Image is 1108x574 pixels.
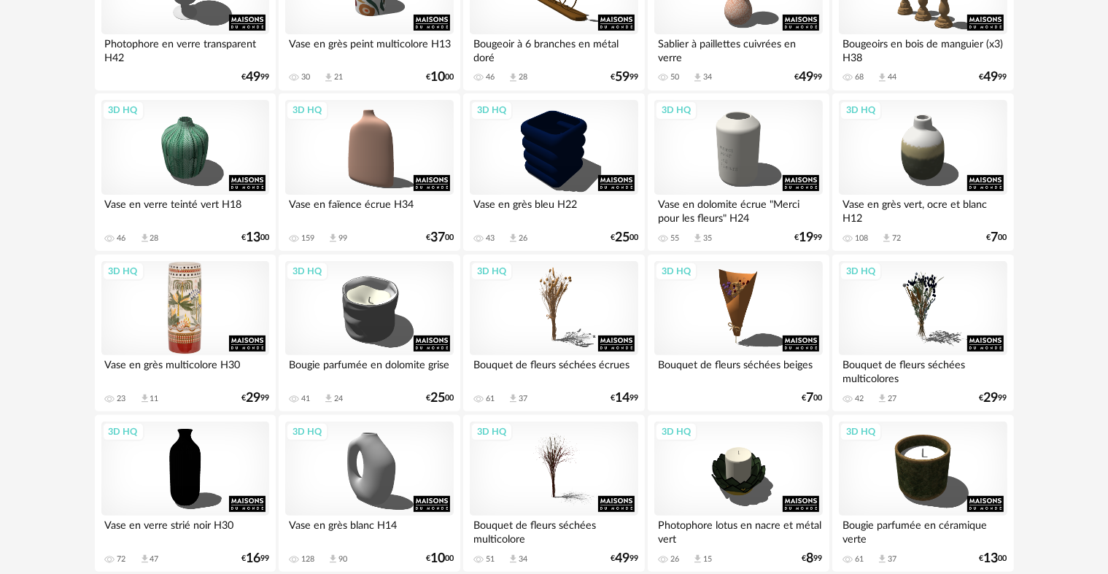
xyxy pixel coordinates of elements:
[877,72,888,83] span: Download icon
[139,233,150,244] span: Download icon
[519,394,527,404] div: 37
[840,101,882,120] div: 3D HQ
[470,516,638,545] div: Bouquet de fleurs séchées multicolore
[855,72,864,82] div: 68
[139,554,150,565] span: Download icon
[802,554,823,564] div: € 99
[670,554,679,565] div: 26
[279,93,460,251] a: 3D HQ Vase en faïence écrue H34 159 Download icon 99 €3700
[802,393,823,403] div: € 00
[426,72,454,82] div: € 00
[102,422,144,441] div: 3D HQ
[95,255,276,412] a: 3D HQ Vase en grès multicolore H30 23 Download icon 11 €2999
[426,393,454,403] div: € 00
[881,233,892,244] span: Download icon
[338,233,347,244] div: 99
[703,233,712,244] div: 35
[855,554,864,565] div: 61
[611,554,638,564] div: € 99
[615,554,629,564] span: 49
[508,554,519,565] span: Download icon
[241,72,269,82] div: € 99
[430,72,445,82] span: 10
[508,233,519,244] span: Download icon
[117,554,126,565] div: 72
[692,554,703,565] span: Download icon
[888,554,896,565] div: 37
[655,262,697,281] div: 3D HQ
[611,233,638,243] div: € 00
[984,393,999,403] span: 29
[670,233,679,244] div: 55
[463,255,644,412] a: 3D HQ Bouquet de fleurs séchées écrues 61 Download icon 37 €1499
[615,233,629,243] span: 25
[470,34,638,63] div: Bougeoir à 6 branches en métal doré
[648,255,829,412] a: 3D HQ Bouquet de fleurs séchées beiges €700
[286,422,328,441] div: 3D HQ
[654,195,822,224] div: Vase en dolomite écrue "Merci pour les fleurs" H24
[519,233,527,244] div: 26
[463,415,644,573] a: 3D HQ Bouquet de fleurs séchées multicolore 51 Download icon 34 €4999
[987,233,1007,243] div: € 00
[279,415,460,573] a: 3D HQ Vase en grès blanc H14 128 Download icon 90 €1000
[285,355,453,384] div: Bougie parfumée en dolomite grise
[241,393,269,403] div: € 99
[117,233,126,244] div: 46
[486,554,495,565] div: 51
[101,34,269,63] div: Photophore en verre transparent H42
[795,72,823,82] div: € 99
[470,195,638,224] div: Vase en grès bleu H22
[611,393,638,403] div: € 99
[799,72,814,82] span: 49
[486,394,495,404] div: 61
[799,233,814,243] span: 19
[655,101,697,120] div: 3D HQ
[832,415,1013,573] a: 3D HQ Bougie parfumée en céramique verte 61 Download icon 37 €1300
[285,516,453,545] div: Vase en grès blanc H14
[246,233,260,243] span: 13
[102,262,144,281] div: 3D HQ
[117,394,126,404] div: 23
[692,233,703,244] span: Download icon
[888,72,896,82] div: 44
[611,72,638,82] div: € 99
[991,233,999,243] span: 7
[508,72,519,83] span: Download icon
[839,34,1007,63] div: Bougeoirs en bois de manguier (x3) H38
[648,93,829,251] a: 3D HQ Vase en dolomite écrue "Merci pour les fleurs" H24 55 Download icon 35 €1999
[328,233,338,244] span: Download icon
[150,233,159,244] div: 28
[470,262,513,281] div: 3D HQ
[334,72,343,82] div: 21
[150,394,159,404] div: 11
[430,554,445,564] span: 10
[888,394,896,404] div: 27
[839,195,1007,224] div: Vase en grès vert, ocre et blanc H12
[980,393,1007,403] div: € 99
[519,72,527,82] div: 28
[301,233,314,244] div: 159
[101,355,269,384] div: Vase en grès multicolore H30
[703,554,712,565] div: 15
[877,554,888,565] span: Download icon
[101,516,269,545] div: Vase en verre strié noir H30
[486,72,495,82] div: 46
[328,554,338,565] span: Download icon
[648,415,829,573] a: 3D HQ Photophore lotus en nacre et métal vert 26 Download icon 15 €899
[832,93,1013,251] a: 3D HQ Vase en grès vert, ocre et blanc H12 108 Download icon 72 €700
[654,516,822,545] div: Photophore lotus en nacre et métal vert
[139,393,150,404] span: Download icon
[470,355,638,384] div: Bouquet de fleurs séchées écrues
[95,93,276,251] a: 3D HQ Vase en verre teinté vert H18 46 Download icon 28 €1300
[832,255,1013,412] a: 3D HQ Bouquet de fleurs séchées multicolores 42 Download icon 27 €2999
[285,34,453,63] div: Vase en grès peint multicolore H13
[840,262,882,281] div: 3D HQ
[285,195,453,224] div: Vase en faïence écrue H34
[984,554,999,564] span: 13
[426,233,454,243] div: € 00
[670,72,679,82] div: 50
[655,422,697,441] div: 3D HQ
[839,355,1007,384] div: Bouquet de fleurs séchées multicolores
[984,72,999,82] span: 49
[246,393,260,403] span: 29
